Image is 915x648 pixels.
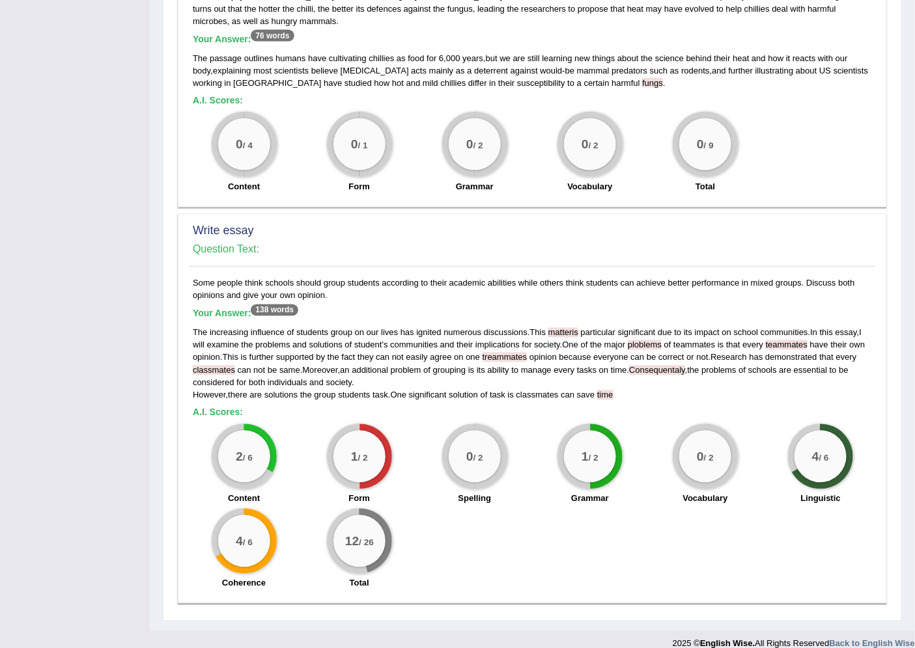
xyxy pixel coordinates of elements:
[630,353,644,362] span: can
[249,353,274,362] span: further
[328,353,339,362] span: the
[193,407,243,418] b: A.I. Scores:
[836,53,848,63] span: our
[589,453,598,463] small: / 2
[711,353,747,362] span: Research
[836,353,857,362] span: every
[193,95,243,105] b: A.I. Scores:
[768,53,784,63] span: how
[193,225,872,238] h2: Write essay
[253,66,272,75] span: most
[359,537,374,547] small: / 26
[839,366,848,375] span: be
[249,378,265,388] span: both
[582,137,589,152] big: 0
[818,53,833,63] span: with
[458,493,492,505] label: Spelling
[406,353,428,362] span: easily
[408,53,424,63] span: food
[326,378,352,388] span: society
[819,453,829,463] small: / 6
[390,340,438,350] span: communities
[423,366,430,375] span: of
[593,53,615,63] span: things
[242,141,252,151] small: / 4
[498,78,514,88] span: their
[213,66,251,75] span: explaining
[704,453,714,463] small: / 2
[647,353,656,362] span: be
[712,66,726,75] span: and
[528,53,540,63] span: still
[554,366,575,375] span: every
[242,537,252,547] small: / 6
[477,366,485,375] span: its
[484,328,528,338] span: discussions
[675,328,682,338] span: to
[655,53,684,63] span: science
[193,390,226,400] span: However
[274,66,309,75] span: scientists
[287,328,294,338] span: of
[577,390,595,400] span: save
[701,366,736,375] span: problems
[392,353,404,362] span: not
[534,340,560,350] span: society
[190,277,875,597] div: Some people think schools should group students according to their academic abilities while other...
[228,493,260,505] label: Content
[490,390,505,400] span: task
[255,340,290,350] span: problems
[658,353,684,362] span: correct
[681,66,709,75] span: rodents
[308,53,326,63] span: have
[650,66,668,75] span: such
[351,450,358,464] big: 1
[742,340,763,350] span: every
[384,340,388,350] span: s
[466,353,480,362] span: one
[582,450,589,464] big: 1
[761,328,808,338] span: communities
[324,78,342,88] span: have
[236,378,246,388] span: for
[358,353,374,362] span: they
[193,66,210,75] span: body
[589,141,598,151] small: / 2
[228,181,260,193] label: Content
[348,181,370,193] label: Form
[315,390,336,400] span: group
[517,78,565,88] span: susceptibility
[726,340,740,350] span: that
[369,53,394,63] span: chillies
[628,340,662,350] span: Possible spelling mistake found. (did you mean: problems)
[345,78,372,88] span: studied
[540,66,562,75] span: would
[207,340,239,350] span: examine
[210,328,248,338] span: increasing
[236,533,243,548] big: 4
[236,137,243,152] big: 0
[695,328,720,338] span: impact
[590,340,602,350] span: the
[810,328,817,338] span: In
[850,340,866,350] span: own
[406,78,421,88] span: and
[224,78,231,88] span: in
[392,78,404,88] span: hot
[530,328,546,338] span: This
[316,353,325,362] span: by
[718,340,724,350] span: is
[577,366,597,375] span: tasks
[765,353,817,362] span: demonstrated
[794,366,827,375] span: essential
[722,328,731,338] span: on
[563,340,579,350] span: One
[612,78,640,88] span: harmful
[193,366,235,375] span: The noun should probably be in the singular form. (did you mean: classmate)
[193,353,220,362] span: opinion
[446,53,460,63] span: 000
[617,53,639,63] span: about
[354,340,382,350] span: student
[433,366,466,375] span: grouping
[401,328,414,338] span: has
